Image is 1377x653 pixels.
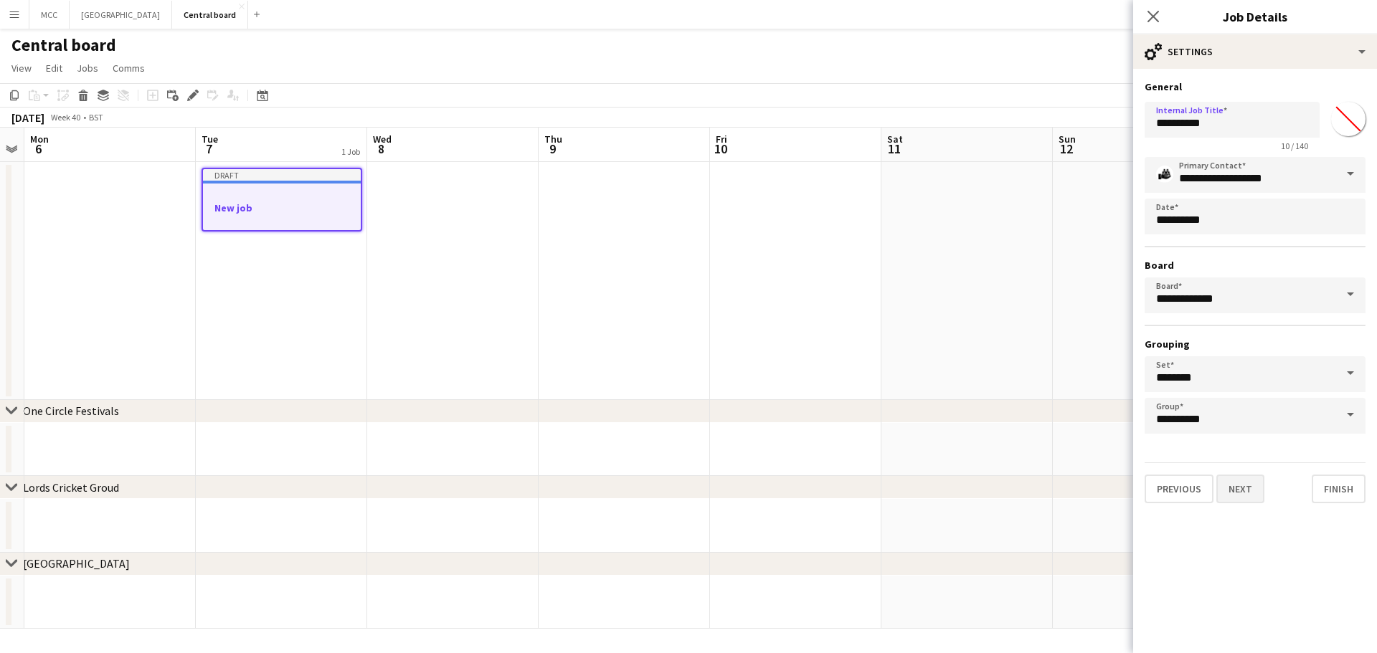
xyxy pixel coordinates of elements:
a: Edit [40,59,68,77]
div: BST [89,112,103,123]
button: MCC [29,1,70,29]
span: Fri [716,133,727,146]
span: 12 [1056,140,1076,157]
a: Jobs [71,59,104,77]
span: 9 [542,140,562,157]
span: 10 / 140 [1269,140,1320,151]
span: Wed [373,133,392,146]
span: Sun [1059,133,1076,146]
div: [DATE] [11,110,44,125]
div: Settings [1133,34,1377,69]
span: 7 [199,140,218,157]
div: One Circle Festivals [23,404,119,418]
span: Jobs [77,62,98,75]
span: View [11,62,32,75]
h3: Job Details [1133,7,1377,26]
h3: General [1145,80,1366,93]
button: Previous [1145,475,1213,503]
div: Lords Cricket Groud [23,480,119,495]
h3: Grouping [1145,338,1366,351]
span: Edit [46,62,62,75]
h3: Board [1145,259,1366,272]
a: Comms [107,59,151,77]
div: [GEOGRAPHIC_DATA] [23,556,130,571]
span: Thu [544,133,562,146]
span: 6 [28,140,49,157]
span: 10 [714,140,727,157]
span: 11 [885,140,903,157]
div: 1 Job [341,146,360,157]
span: Comms [113,62,145,75]
button: Finish [1312,475,1366,503]
span: 8 [371,140,392,157]
span: Mon [30,133,49,146]
h3: New job [203,201,361,214]
button: Central board [172,1,248,29]
button: [GEOGRAPHIC_DATA] [70,1,172,29]
span: Sat [887,133,903,146]
button: Next [1216,475,1264,503]
h1: Central board [11,34,116,56]
app-job-card: DraftNew job [202,168,362,232]
div: Draft [203,169,361,181]
a: View [6,59,37,77]
span: Tue [202,133,218,146]
span: Week 40 [47,112,83,123]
